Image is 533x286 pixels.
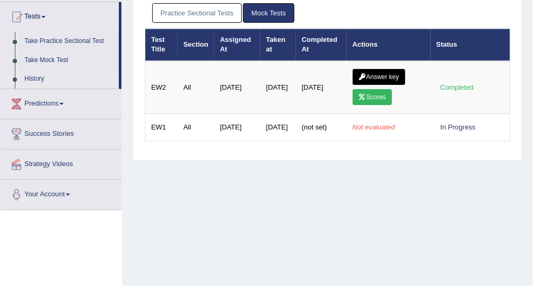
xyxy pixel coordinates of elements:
td: EW1 [145,114,178,141]
a: Your Account [1,180,121,206]
div: In Progress [436,122,480,133]
td: [DATE] [260,114,296,141]
th: Taken at [260,29,296,61]
a: Scores [353,89,392,105]
a: Success Stories [1,119,121,146]
td: EW2 [145,61,178,114]
a: Take Mock Test [20,51,119,70]
div: Completed [436,82,478,93]
th: Actions [347,29,431,61]
a: Answer key [353,69,405,85]
td: [DATE] [260,61,296,114]
a: Strategy Videos [1,150,121,176]
a: History [20,70,119,89]
td: All [178,61,214,114]
th: Status [431,29,510,61]
em: Not evaluated [353,123,395,131]
a: Predictions [1,89,121,116]
a: Practice Sectional Tests [152,3,242,23]
a: Mock Tests [243,3,294,23]
td: [DATE] [296,61,347,114]
td: [DATE] [214,61,260,114]
th: Section [178,29,214,61]
th: Assigned At [214,29,260,61]
th: Completed At [296,29,347,61]
a: Take Practice Sectional Test [20,32,119,51]
a: Tests [1,2,119,29]
span: (not set) [302,123,327,131]
th: Test Title [145,29,178,61]
td: All [178,114,214,141]
td: [DATE] [214,114,260,141]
